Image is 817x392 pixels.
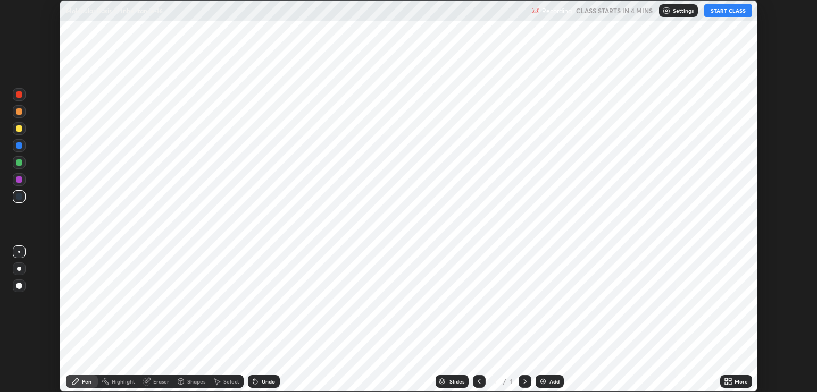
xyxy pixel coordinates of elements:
div: Add [549,379,560,384]
div: Undo [262,379,275,384]
div: / [503,378,506,385]
div: 1 [490,378,501,385]
p: Molecular Basis of Inheritance-16 [66,6,163,15]
div: Highlight [112,379,135,384]
img: class-settings-icons [662,6,671,15]
div: Eraser [153,379,169,384]
img: add-slide-button [539,377,547,386]
div: Slides [449,379,464,384]
div: Select [223,379,239,384]
p: Settings [673,8,694,13]
button: START CLASS [704,4,752,17]
h5: CLASS STARTS IN 4 MINS [576,6,653,15]
div: Shapes [187,379,205,384]
p: Recording [542,7,572,15]
div: 1 [508,377,514,386]
div: Pen [82,379,91,384]
div: More [735,379,748,384]
img: recording.375f2c34.svg [531,6,540,15]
